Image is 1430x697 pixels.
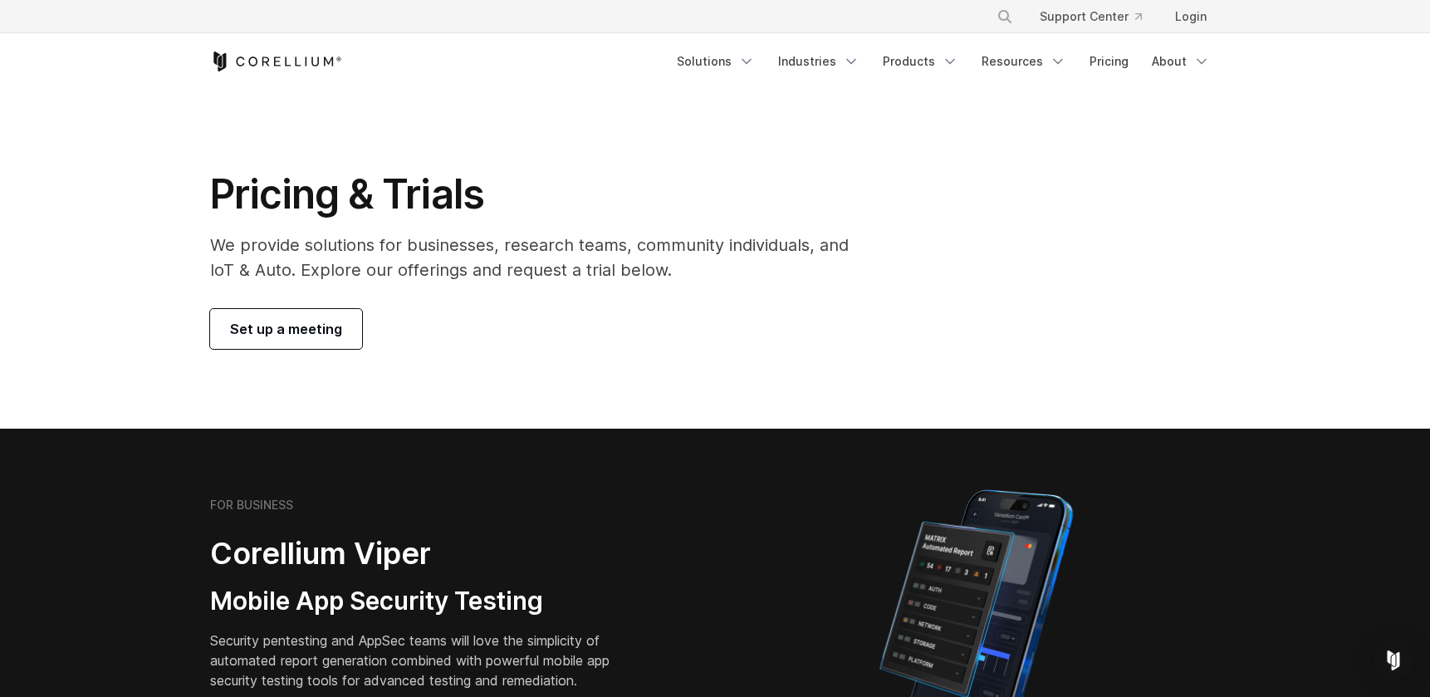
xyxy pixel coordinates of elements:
h3: Mobile App Security Testing [210,586,635,617]
span: Set up a meeting [230,319,342,339]
p: Security pentesting and AppSec teams will love the simplicity of automated report generation comb... [210,631,635,690]
a: Pricing [1080,47,1139,76]
h6: FOR BUSINESS [210,498,293,513]
a: Corellium Home [210,52,342,71]
button: Search [990,2,1020,32]
a: About [1142,47,1220,76]
a: Login [1162,2,1220,32]
div: Navigation Menu [667,47,1220,76]
a: Industries [768,47,869,76]
a: Set up a meeting [210,309,362,349]
p: We provide solutions for businesses, research teams, community individuals, and IoT & Auto. Explo... [210,233,872,282]
a: Resources [972,47,1076,76]
a: Products [873,47,968,76]
h2: Corellium Viper [210,535,635,572]
a: Solutions [667,47,765,76]
a: Support Center [1026,2,1155,32]
h1: Pricing & Trials [210,169,872,219]
div: Navigation Menu [977,2,1220,32]
div: Open Intercom Messenger [1374,641,1413,680]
